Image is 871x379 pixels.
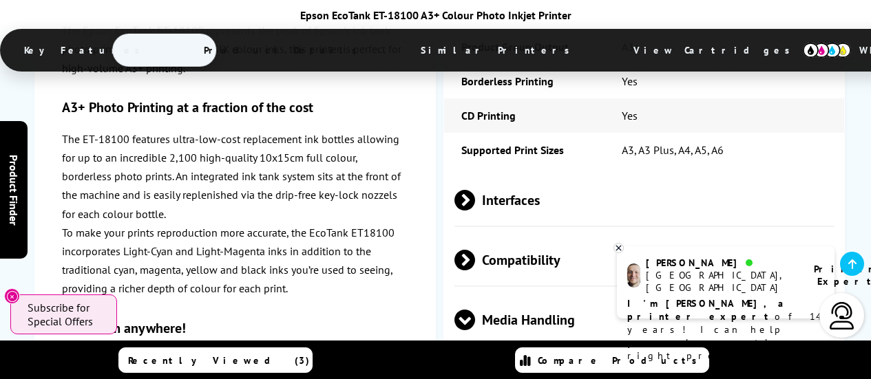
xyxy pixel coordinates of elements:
span: Interfaces [454,174,835,226]
span: Compatibility [454,234,835,285]
span: View Cartridges [613,32,823,68]
span: Recently Viewed (3) [128,354,310,367]
td: A3, A3 Plus, A4, A5, A6 [605,133,844,167]
span: Media Handling [454,294,835,345]
img: ashley-livechat.png [627,263,640,288]
td: CD Printing [444,98,604,133]
span: Compare Products [538,354,704,367]
h3: A3+ Photo Printing at a fraction of the cost [62,98,408,116]
div: [PERSON_NAME] [646,257,797,269]
p: The ET-18100 features ultra-low-cost replacement ink bottles allowing for up to an incredible 2,1... [62,130,408,224]
img: cmyk-icon.svg [803,43,851,58]
img: user-headset-light.svg [828,302,856,329]
a: Recently Viewed (3) [118,347,313,373]
td: Yes [605,64,844,98]
span: Similar Printers [400,34,598,67]
span: Product Details [183,34,385,67]
td: Borderless Printing [444,64,604,98]
td: Yes [605,98,844,133]
span: Subscribe for Special Offers [28,301,103,328]
a: Compare Products [515,347,709,373]
div: [GEOGRAPHIC_DATA], [GEOGRAPHIC_DATA] [646,269,797,294]
span: Key Features [3,34,168,67]
td: Supported Print Sizes [444,133,604,167]
span: Product Finder [7,154,21,225]
h3: Print from anywhere! [62,318,408,336]
p: To make your prints reproduction more accurate, the EcoTank ET18100 incorporates Light-Cyan and L... [62,224,408,299]
p: of 14 years! I can help you choose the right product [627,297,824,362]
button: Close [4,288,20,304]
b: I'm [PERSON_NAME], a printer expert [627,297,788,323]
